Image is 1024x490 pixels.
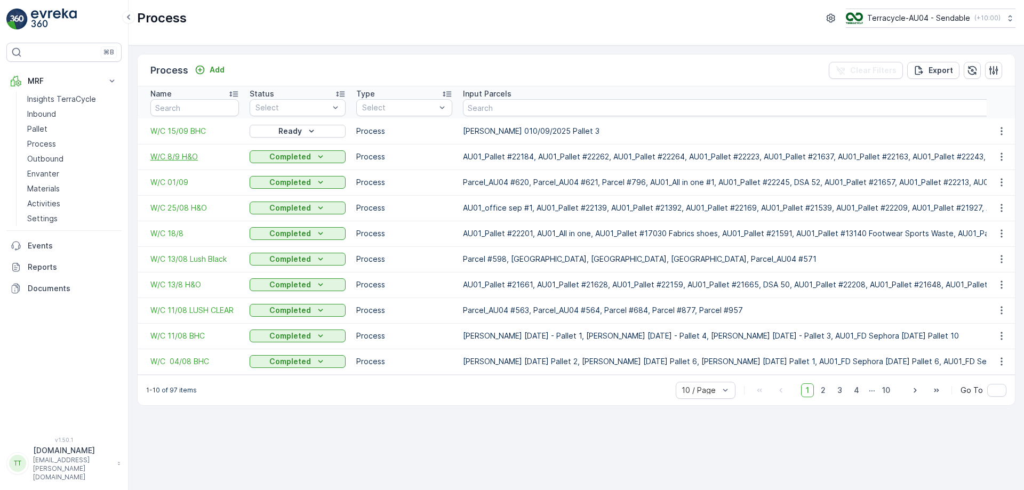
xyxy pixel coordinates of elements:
p: Status [250,89,274,99]
a: W/C 8/9 H&O [150,151,239,162]
p: Process [356,279,452,290]
p: Envanter [27,168,59,179]
p: ⌘B [103,48,114,57]
button: Completed [250,150,346,163]
p: [DOMAIN_NAME] [33,445,112,456]
p: Process [137,10,187,27]
span: 1 [801,383,814,397]
p: Ready [278,126,302,136]
p: Add [210,65,225,75]
p: Process [356,228,452,239]
span: 10 [877,383,895,397]
p: Process [356,177,452,188]
a: Reports [6,256,122,278]
button: Export [907,62,959,79]
p: Outbound [27,154,63,164]
p: Select [362,102,436,113]
a: W/C 13/8 H&O [150,279,239,290]
button: Completed [250,355,346,368]
p: Process [356,331,452,341]
button: Completed [250,176,346,189]
button: TT[DOMAIN_NAME][EMAIL_ADDRESS][PERSON_NAME][DOMAIN_NAME] [6,445,122,481]
a: W/C 11/08 LUSH CLEAR [150,305,239,316]
p: Completed [269,151,311,162]
button: Ready [250,125,346,138]
button: Completed [250,278,346,291]
a: Envanter [23,166,122,181]
p: Input Parcels [463,89,511,99]
button: Clear Filters [829,62,903,79]
a: W/C 18/8 [150,228,239,239]
span: W/C 25/08 H&O [150,203,239,213]
p: Type [356,89,375,99]
a: Pallet [23,122,122,136]
p: Inbound [27,109,56,119]
p: Completed [269,228,311,239]
a: W/C 11/08 BHC [150,331,239,341]
img: terracycle_logo.png [846,12,863,24]
p: Completed [269,177,311,188]
p: Completed [269,331,311,341]
a: Materials [23,181,122,196]
p: Settings [27,213,58,224]
p: Insights TerraCycle [27,94,96,105]
p: Reports [28,262,117,272]
a: Insights TerraCycle [23,92,122,107]
p: Documents [28,283,117,294]
p: Process [356,305,452,316]
span: W/C 01/09 [150,177,239,188]
span: Go To [961,385,983,396]
p: Completed [269,254,311,264]
p: Activities [27,198,60,209]
button: Terracycle-AU04 - Sendable(+10:00) [846,9,1015,28]
p: Process [356,126,452,136]
a: W/C 15/09 BHC [150,126,239,136]
p: Export [929,65,953,76]
button: Completed [250,253,346,266]
a: Events [6,235,122,256]
p: ( +10:00 ) [974,14,1001,22]
p: Process [150,63,188,78]
p: Completed [269,356,311,367]
span: v 1.50.1 [6,437,122,443]
p: [EMAIL_ADDRESS][PERSON_NAME][DOMAIN_NAME] [33,456,112,481]
p: Completed [269,203,311,213]
a: Activities [23,196,122,211]
span: 2 [816,383,830,397]
a: Settings [23,211,122,226]
p: Process [356,254,452,264]
a: W/C 13/08 Lush Black [150,254,239,264]
p: Process [27,139,56,149]
a: W/C 04/08 BHC [150,356,239,367]
a: Inbound [23,107,122,122]
span: 3 [833,383,847,397]
p: Events [28,240,117,251]
p: Materials [27,183,60,194]
a: Process [23,136,122,151]
img: logo_light-DOdMpM7g.png [31,9,77,30]
p: Select [255,102,329,113]
button: Completed [250,330,346,342]
p: Process [356,356,452,367]
p: Completed [269,305,311,316]
p: Process [356,151,452,162]
p: 1-10 of 97 items [146,386,197,395]
p: Pallet [27,124,47,134]
button: Add [190,63,229,76]
p: Terracycle-AU04 - Sendable [867,13,970,23]
p: Clear Filters [850,65,897,76]
a: Outbound [23,151,122,166]
p: Completed [269,279,311,290]
div: TT [9,455,26,472]
button: Completed [250,304,346,317]
button: Completed [250,202,346,214]
span: 4 [849,383,864,397]
p: Process [356,203,452,213]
